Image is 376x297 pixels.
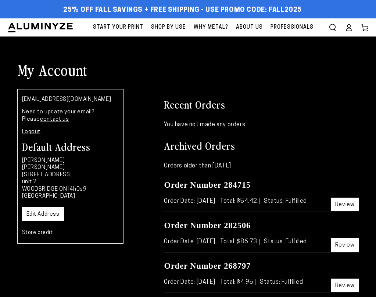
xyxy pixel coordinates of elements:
p: [PERSON_NAME] [PERSON_NAME] [STREET_ADDRESS] unit 2 WOODBRIDGE ON l4h0s9 [GEOGRAPHIC_DATA] [22,157,119,200]
a: Order Number 284715 [164,180,251,190]
a: About Us [232,18,266,36]
h2: Recent Orders [164,98,359,111]
p: [EMAIL_ADDRESS][DOMAIN_NAME] [22,96,119,103]
a: Store credit [22,230,53,236]
span: Start Your Print [93,23,143,32]
a: Logout [22,129,41,135]
span: Why Metal? [194,23,228,32]
a: Review [331,279,359,292]
span: Professionals [271,23,314,32]
a: Professionals [267,18,317,36]
a: Order Number 282506 [164,221,251,230]
a: Shop By Use [147,18,190,36]
a: contact us [40,117,69,122]
img: Aluminyze [7,22,74,33]
summary: Search our site [325,20,341,36]
a: Review [331,238,359,252]
span: Order Date: [DATE] [164,239,217,245]
span: Order Date: [DATE] [164,198,217,204]
span: Status: Fulfilled [264,198,309,204]
p: Need to update your email? Please [22,109,119,123]
span: Status: Fulfilled [264,239,309,245]
a: Order Number 268797 [164,261,251,271]
span: 25% off FALL Savings + Free Shipping - Use Promo Code: FALL2025 [63,6,302,14]
p: Orders older than [DATE] [164,161,359,172]
span: Total: $86.73 [220,239,259,245]
span: Order Date: [DATE] [164,279,217,285]
p: You have not made any orders [164,120,359,130]
a: Review [331,198,359,211]
span: Total: $4.95 [220,279,255,285]
a: Start Your Print [89,18,147,36]
span: Status: Fulfilled [260,279,305,285]
h2: Archived Orders [164,139,359,152]
a: Edit Address [22,207,64,221]
span: Total: $54.42 [220,198,259,204]
h3: Default Address [22,141,119,152]
span: About Us [236,23,263,32]
h1: My Account [17,60,359,79]
span: Shop By Use [151,23,186,32]
a: Why Metal? [190,18,232,36]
